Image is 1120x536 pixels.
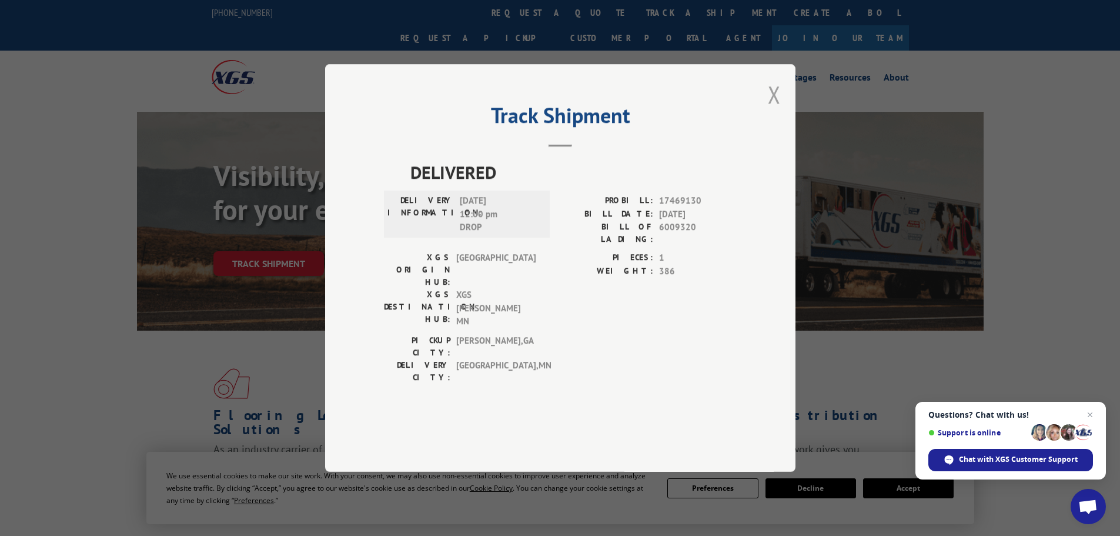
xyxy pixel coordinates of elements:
[384,359,450,384] label: DELIVERY CITY:
[456,334,536,359] span: [PERSON_NAME] , GA
[456,288,536,328] span: XGS [PERSON_NAME] MN
[410,159,737,185] span: DELIVERED
[460,194,539,234] span: [DATE] 12:00 pm DROP
[959,454,1078,465] span: Chat with XGS Customer Support
[384,107,737,129] h2: Track Shipment
[1083,408,1097,422] span: Close chat
[560,221,653,245] label: BILL OF LADING:
[659,265,737,278] span: 386
[928,410,1093,420] span: Questions? Chat with us!
[928,428,1027,437] span: Support is online
[659,251,737,265] span: 1
[387,194,454,234] label: DELIVERY INFORMATION:
[384,288,450,328] label: XGS DESTINATION HUB:
[1071,489,1106,524] div: Open chat
[560,251,653,265] label: PIECES:
[560,208,653,221] label: BILL DATE:
[659,221,737,245] span: 6009320
[560,194,653,208] label: PROBILL:
[456,251,536,288] span: [GEOGRAPHIC_DATA]
[659,194,737,208] span: 17469130
[384,251,450,288] label: XGS ORIGIN HUB:
[659,208,737,221] span: [DATE]
[384,334,450,359] label: PICKUP CITY:
[456,359,536,384] span: [GEOGRAPHIC_DATA] , MN
[560,265,653,278] label: WEIGHT:
[768,79,781,110] button: Close modal
[928,449,1093,471] div: Chat with XGS Customer Support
